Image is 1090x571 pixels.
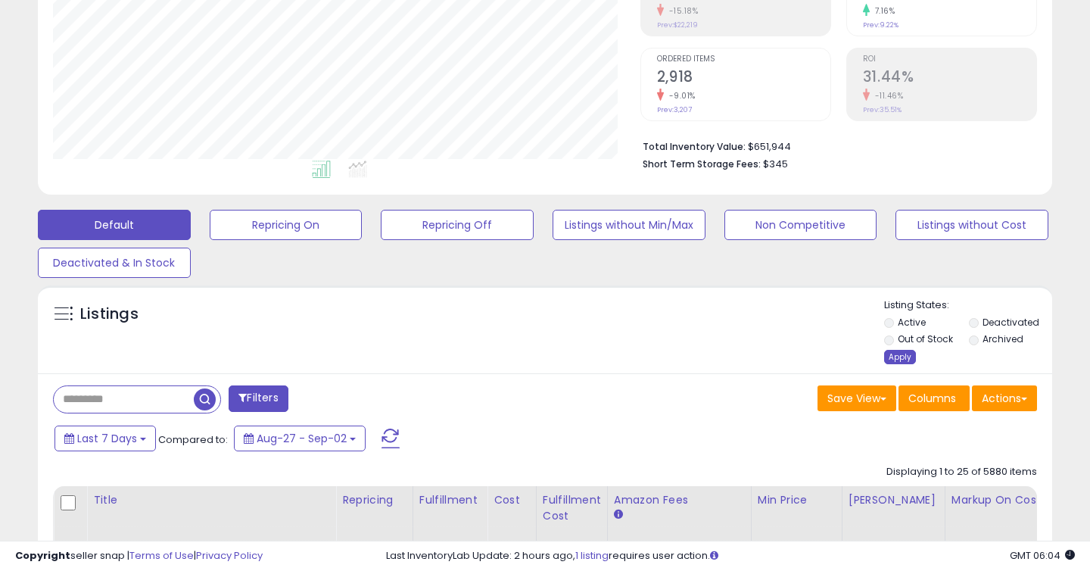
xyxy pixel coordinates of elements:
[884,298,1053,313] p: Listing States:
[908,391,956,406] span: Columns
[664,90,696,101] small: -9.01%
[643,158,761,170] b: Short Term Storage Fees:
[863,68,1036,89] h2: 31.44%
[77,431,137,446] span: Last 7 Days
[196,548,263,563] a: Privacy Policy
[951,492,1082,508] div: Markup on Cost
[724,210,877,240] button: Non Competitive
[657,105,692,114] small: Prev: 3,207
[870,90,904,101] small: -11.46%
[575,548,609,563] a: 1 listing
[863,55,1036,64] span: ROI
[257,431,347,446] span: Aug-27 - Sep-02
[945,486,1088,546] th: The percentage added to the cost of goods (COGS) that forms the calculator for Min & Max prices.
[38,248,191,278] button: Deactivated & In Stock
[870,5,895,17] small: 7.16%
[895,210,1048,240] button: Listings without Cost
[614,508,623,522] small: Amazon Fees.
[849,492,939,508] div: [PERSON_NAME]
[38,210,191,240] button: Default
[229,385,288,412] button: Filters
[15,548,70,563] strong: Copyright
[643,136,1026,154] li: $651,944
[898,316,926,329] label: Active
[898,332,953,345] label: Out of Stock
[983,316,1039,329] label: Deactivated
[817,385,896,411] button: Save View
[158,432,228,447] span: Compared to:
[664,5,699,17] small: -15.18%
[758,492,836,508] div: Min Price
[419,492,481,508] div: Fulfillment
[1010,548,1075,563] span: 2025-09-10 06:04 GMT
[381,210,534,240] button: Repricing Off
[80,304,139,325] h5: Listings
[129,548,194,563] a: Terms of Use
[553,210,705,240] button: Listings without Min/Max
[234,426,366,451] button: Aug-27 - Sep-02
[898,385,970,411] button: Columns
[983,332,1023,345] label: Archived
[763,157,788,171] span: $345
[657,20,698,30] small: Prev: $22,219
[386,549,1075,563] div: Last InventoryLab Update: 2 hours ago, requires user action.
[54,426,156,451] button: Last 7 Days
[15,549,263,563] div: seller snap | |
[886,465,1037,479] div: Displaying 1 to 25 of 5880 items
[972,385,1037,411] button: Actions
[884,350,916,364] div: Apply
[614,492,745,508] div: Amazon Fees
[657,55,830,64] span: Ordered Items
[643,140,746,153] b: Total Inventory Value:
[342,492,406,508] div: Repricing
[543,492,601,524] div: Fulfillment Cost
[210,210,363,240] button: Repricing On
[494,492,530,508] div: Cost
[863,20,898,30] small: Prev: 9.22%
[93,492,329,508] div: Title
[863,105,902,114] small: Prev: 35.51%
[657,68,830,89] h2: 2,918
